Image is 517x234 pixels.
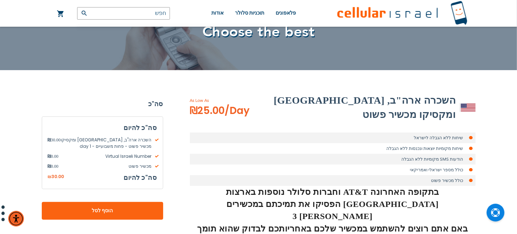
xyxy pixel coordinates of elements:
span: אודות [211,10,224,16]
span: Choose the best [202,22,315,42]
span: As Low As [190,97,269,104]
span: פלאפונים [276,10,296,16]
img: השכרה ארה [461,104,476,111]
span: השכרה ארה"ב, [GEOGRAPHIC_DATA] ומקסיקו מכשיר פשוט - פחות משבועיים - 1 day [61,137,157,150]
button: הוסף לסל [42,202,163,220]
div: תפריט נגישות [8,211,24,227]
span: Virtual Israeli Number [59,153,157,160]
li: הודעות SMS מקומיות ללא הגבלה [190,154,476,165]
span: ₪ [48,153,51,160]
strong: בתקופה האחרונה AT&T וחברות סלולר נוספות בארצות [GEOGRAPHIC_DATA] הפסיקו את תמיכתם במכשירים [PERSO... [226,187,440,221]
h3: סה"כ להיום [48,123,157,133]
li: כולל מספר ישראלי ואמריקאי [190,165,476,175]
span: ₪ [48,163,51,170]
span: ₪25.00 [190,104,250,118]
span: 30.00 [48,137,61,150]
h3: סה"כ להיום [124,172,157,183]
span: מכשיר פשוט [59,163,157,170]
span: 0.00 [48,153,59,160]
span: 30.00 [52,173,64,180]
span: הוסף לסל [65,207,140,214]
img: לוגו סלולר ישראל [337,1,467,26]
li: שיחות ללא הגבלה לישראל [190,132,476,143]
span: /Day [225,104,250,118]
li: שיחות מקומיות יוצאות ונכנסות ללא הגבלה [190,143,476,154]
strong: סה"כ [42,99,163,109]
h2: השכרה ארה"ב, [GEOGRAPHIC_DATA] ומקסיקו מכשיר פשוט [269,93,456,122]
span: תוכניות סלולר [235,10,265,16]
span: ₪ [48,137,51,143]
input: חפש [77,7,170,20]
span: 0.00 [48,163,59,170]
li: כולל מכשיר פשוט [190,175,476,186]
span: ₪ [48,174,52,180]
